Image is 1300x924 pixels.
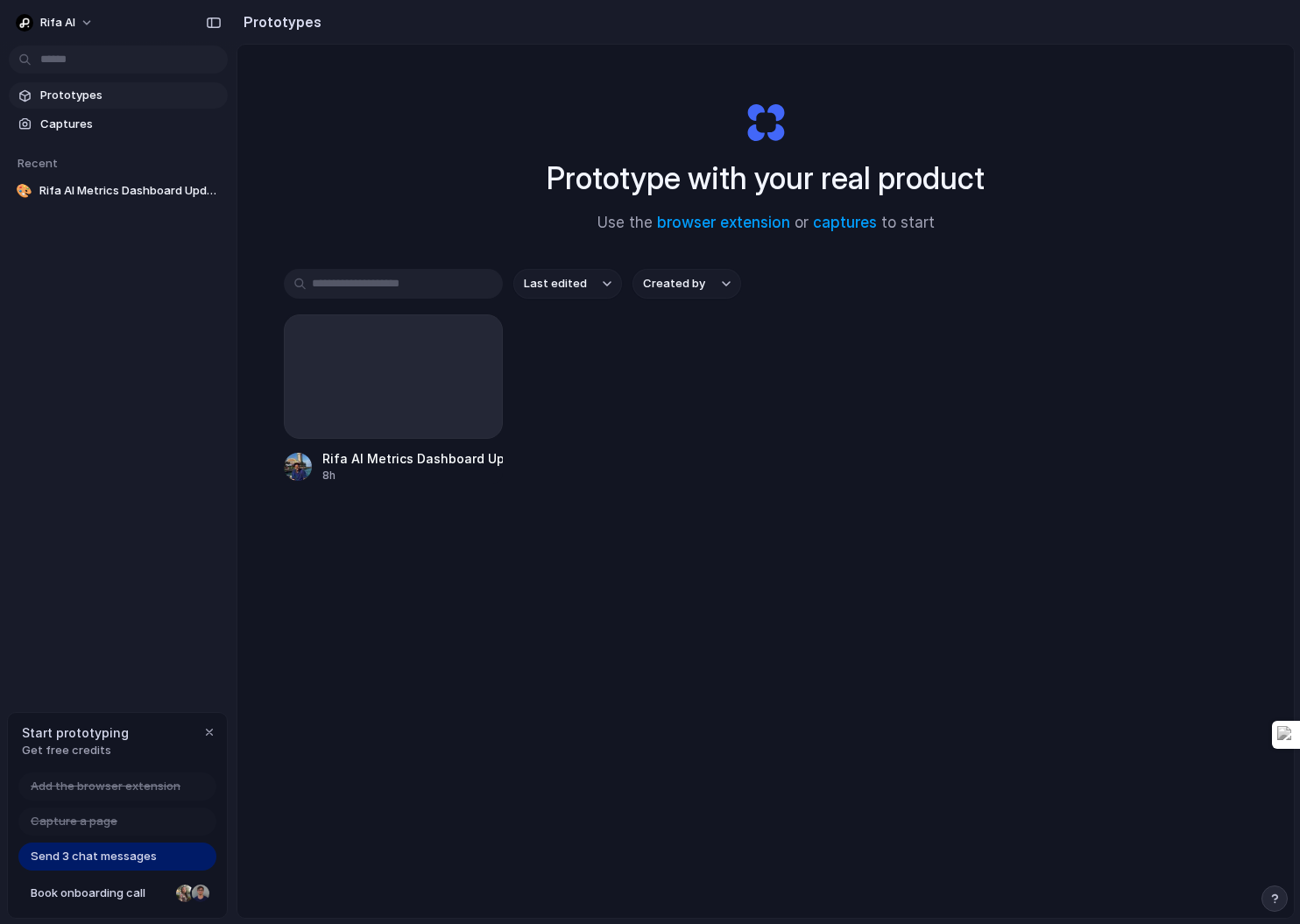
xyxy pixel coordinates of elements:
[9,178,228,204] a: 🎨Rifa AI Metrics Dashboard Update
[322,468,503,483] div: 8h
[657,214,790,231] a: browser extension
[322,449,503,468] div: Rifa AI Metrics Dashboard Update
[597,212,935,235] span: Use the or to start
[22,742,129,759] span: Get free credits
[547,155,985,201] h1: Prototype with your real product
[16,182,32,200] div: 🎨
[524,275,587,293] span: Last edited
[31,778,180,795] span: Add the browser extension
[237,11,321,32] h2: Prototypes
[174,883,195,904] div: Nicole Kubica
[39,182,221,200] span: Rifa AI Metrics Dashboard Update
[284,314,503,483] a: Rifa AI Metrics Dashboard Update8h
[40,116,221,133] span: Captures
[40,14,75,32] span: Rifa AI
[513,269,622,299] button: Last edited
[18,156,58,170] span: Recent
[190,883,211,904] div: Christian Iacullo
[813,214,877,231] a: captures
[632,269,741,299] button: Created by
[9,82,228,109] a: Prototypes
[40,87,221,104] span: Prototypes
[18,879,216,907] a: Book onboarding call
[31,885,169,902] span: Book onboarding call
[31,848,157,865] span: Send 3 chat messages
[22,723,129,742] span: Start prototyping
[643,275,705,293] span: Created by
[9,9,102,37] button: Rifa AI
[31,813,117,830] span: Capture a page
[9,111,228,138] a: Captures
